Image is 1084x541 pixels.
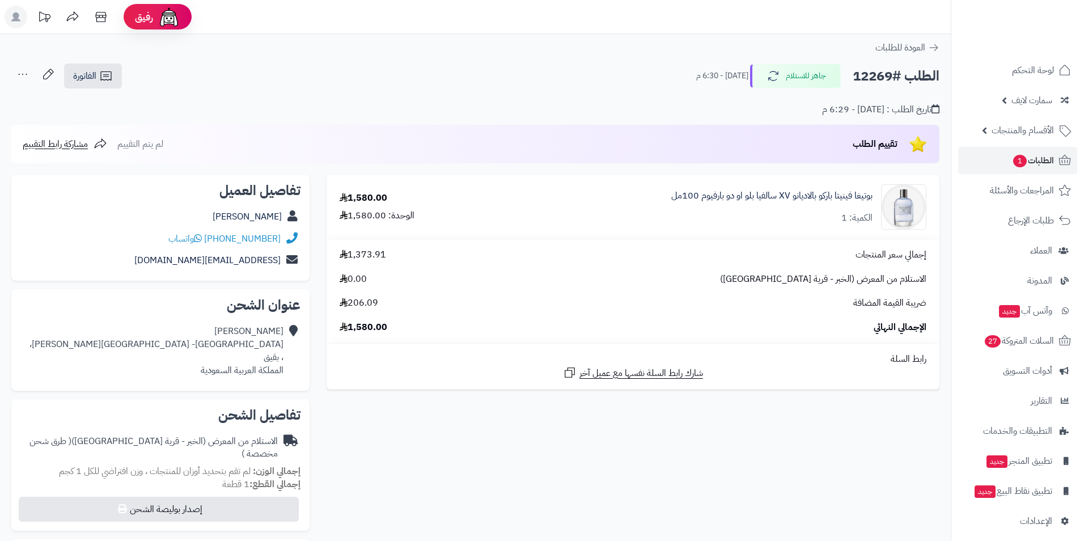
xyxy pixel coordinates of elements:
span: ضريبة القيمة المضافة [853,297,926,310]
span: أدوات التسويق [1003,363,1052,379]
a: بوتيغا فينيتا باركو بالاديانو XV سالفيا بلو او دو بارفيوم 100مل [671,189,873,202]
div: تاريخ الطلب : [DATE] - 6:29 م [822,103,939,116]
h2: الطلب #12269 [853,65,939,88]
span: الطلبات [1012,153,1054,168]
a: أدوات التسويق [958,357,1077,384]
span: شارك رابط السلة نفسها مع عميل آخر [579,367,703,380]
span: 1,580.00 [340,321,387,334]
span: المدونة [1027,273,1052,289]
span: لم تقم بتحديد أوزان للمنتجات ، وزن افتراضي للكل 1 كجم [59,464,251,478]
span: جديد [999,305,1020,318]
span: الاستلام من المعرض (الخبر - قرية [GEOGRAPHIC_DATA]) [720,273,926,286]
img: 1734417288-1a9c4de0-58a0-412c-a206-209942d5a8b7-1000x1000-ZyWMd6H1pRh9ynV5XHxhHLwJ5NrEDywPhPMJoqB... [882,184,926,230]
div: [PERSON_NAME] [GEOGRAPHIC_DATA]- [GEOGRAPHIC_DATA][PERSON_NAME]، ، بقيق المملكة العربية السعودية [29,325,283,377]
span: الفاتورة [73,69,96,83]
a: تحديثات المنصة [30,6,58,31]
a: الفاتورة [64,64,122,88]
span: سمارت لايف [1011,92,1052,108]
span: 1,373.91 [340,248,386,261]
div: الكمية: 1 [841,212,873,225]
span: العودة للطلبات [875,41,925,54]
button: جاهز للاستلام [750,64,841,88]
a: التطبيقات والخدمات [958,417,1077,445]
span: جديد [975,485,996,498]
span: ( طرق شحن مخصصة ) [29,434,278,461]
h2: عنوان الشحن [20,298,300,312]
a: [PERSON_NAME] [213,210,282,223]
span: الإجمالي النهائي [874,321,926,334]
a: الطلبات1 [958,147,1077,174]
strong: إجمالي الوزن: [253,464,300,478]
span: لم يتم التقييم [117,137,163,151]
div: الوحدة: 1,580.00 [340,209,414,222]
img: ai-face.png [158,6,180,28]
span: رفيق [135,10,153,24]
span: 1 [1013,155,1027,167]
span: تقييم الطلب [853,137,897,151]
h2: تفاصيل العميل [20,184,300,197]
a: تطبيق نقاط البيعجديد [958,477,1077,505]
span: الإعدادات [1020,513,1052,529]
a: التقارير [958,387,1077,415]
span: التقارير [1031,393,1052,409]
span: السلات المتروكة [984,333,1054,349]
span: وآتس آب [998,303,1052,319]
img: logo-2.png [1007,32,1073,56]
a: العملاء [958,237,1077,264]
a: وآتس آبجديد [958,297,1077,324]
span: تطبيق المتجر [985,453,1052,469]
a: لوحة التحكم [958,57,1077,84]
span: إجمالي سعر المنتجات [856,248,926,261]
div: الاستلام من المعرض (الخبر - قرية [GEOGRAPHIC_DATA]) [20,435,278,461]
span: الأقسام والمنتجات [992,122,1054,138]
small: [DATE] - 6:30 م [696,70,748,82]
span: لوحة التحكم [1012,62,1054,78]
div: رابط السلة [331,353,935,366]
a: طلبات الإرجاع [958,207,1077,234]
span: 0.00 [340,273,367,286]
span: 206.09 [340,297,378,310]
span: 27 [985,335,1001,348]
span: التطبيقات والخدمات [983,423,1052,439]
a: الإعدادات [958,508,1077,535]
small: 1 قطعة [222,477,300,491]
button: إصدار بوليصة الشحن [19,497,299,522]
a: [PHONE_NUMBER] [204,232,281,246]
h2: تفاصيل الشحن [20,408,300,422]
span: طلبات الإرجاع [1008,213,1054,229]
a: العودة للطلبات [875,41,939,54]
a: [EMAIL_ADDRESS][DOMAIN_NAME] [134,253,281,267]
a: المراجعات والأسئلة [958,177,1077,204]
a: المدونة [958,267,1077,294]
span: المراجعات والأسئلة [990,183,1054,198]
span: مشاركة رابط التقييم [23,137,88,151]
a: واتساب [168,232,202,246]
span: العملاء [1030,243,1052,259]
div: 1,580.00 [340,192,387,205]
a: شارك رابط السلة نفسها مع عميل آخر [563,366,703,380]
a: مشاركة رابط التقييم [23,137,107,151]
strong: إجمالي القطع: [249,477,300,491]
a: تطبيق المتجرجديد [958,447,1077,475]
span: تطبيق نقاط البيع [973,483,1052,499]
span: جديد [986,455,1007,468]
a: السلات المتروكة27 [958,327,1077,354]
